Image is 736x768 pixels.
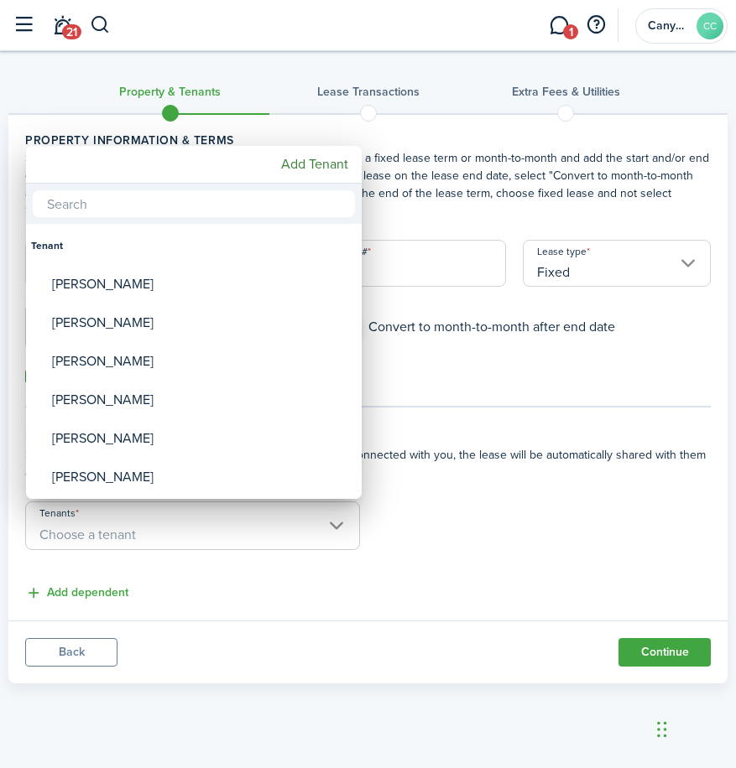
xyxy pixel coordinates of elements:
div: [PERSON_NAME] [52,458,349,496]
mbsc-wheel: Tenants [26,224,362,499]
input: Search [33,190,355,217]
div: [PERSON_NAME] [52,419,349,458]
div: [PERSON_NAME] [52,381,349,419]
div: Tenant [31,226,357,265]
div: [PERSON_NAME] [52,304,349,342]
mbsc-button: Add Tenant [274,149,355,179]
div: [PERSON_NAME] [52,265,349,304]
div: [PERSON_NAME] [52,342,349,381]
